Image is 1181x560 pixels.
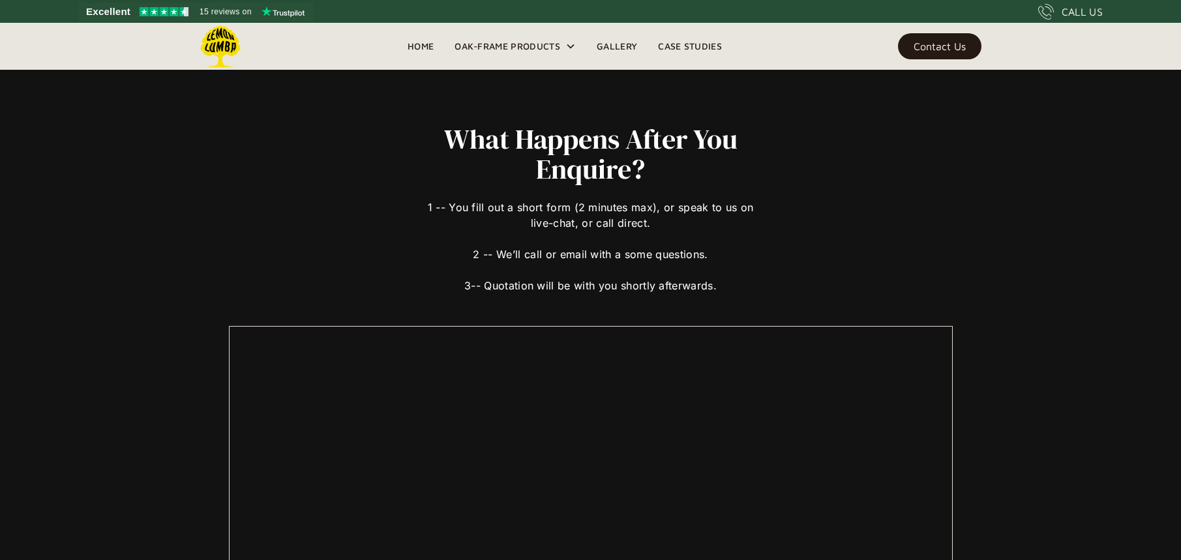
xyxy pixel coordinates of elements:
[78,3,314,21] a: See Lemon Lumba reviews on Trustpilot
[423,184,759,293] div: 1 -- You fill out a short form (2 minutes max), or speak to us on live-chat, or call direct. 2 --...
[648,37,732,56] a: Case Studies
[898,33,981,59] a: Contact Us
[200,4,252,20] span: 15 reviews on
[586,37,648,56] a: Gallery
[140,7,188,16] img: Trustpilot 4.5 stars
[397,37,444,56] a: Home
[423,124,759,184] h2: What Happens After You Enquire?
[262,7,305,17] img: Trustpilot logo
[1038,4,1103,20] a: CALL US
[86,4,130,20] span: Excellent
[914,42,966,51] div: Contact Us
[444,23,586,70] div: Oak-Frame Products
[455,38,560,54] div: Oak-Frame Products
[1062,4,1103,20] div: CALL US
